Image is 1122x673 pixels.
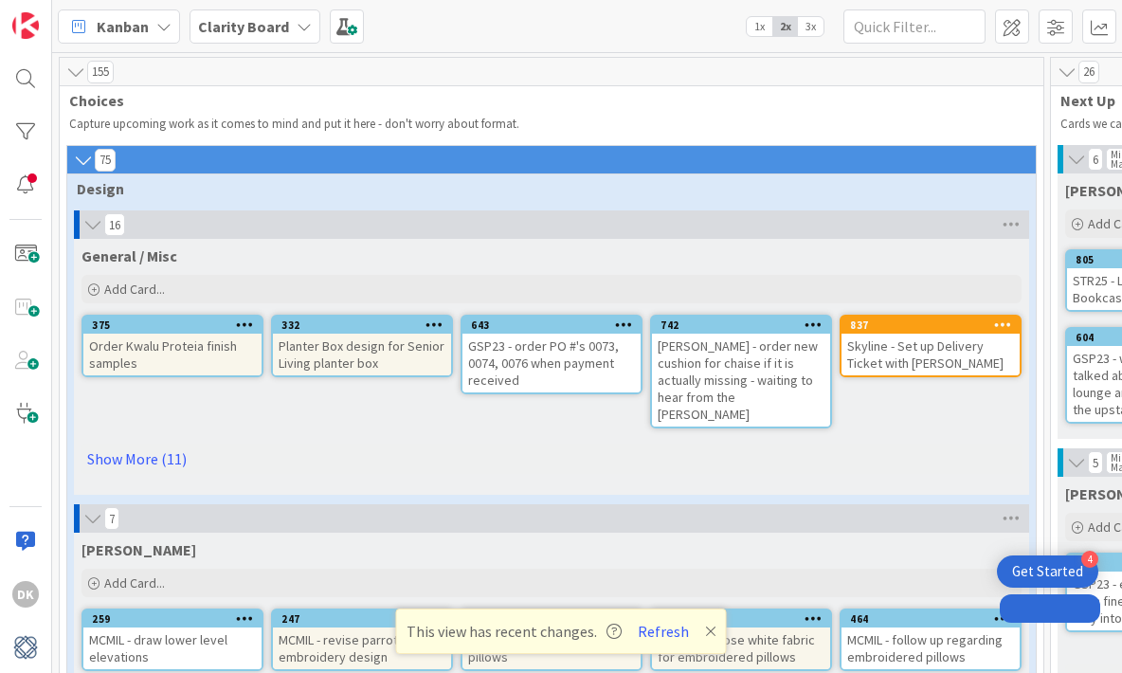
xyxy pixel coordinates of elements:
[1078,61,1099,83] span: 26
[798,17,823,36] span: 3x
[1012,562,1083,581] div: Get Started
[462,317,641,392] div: 643GSP23 - order PO #'s 0073, 0074, 0076 when payment received
[850,612,1020,626] div: 464
[83,610,262,669] div: 259MCMIL - draw lower level elevations
[1088,451,1103,474] span: 5
[652,317,830,427] div: 742[PERSON_NAME] - order new cushion for chaise if it is actually missing - waiting to hear from ...
[462,317,641,334] div: 643
[104,574,165,591] span: Add Card...
[198,17,289,36] b: Clarity Board
[1081,551,1098,568] div: 4
[661,612,830,626] div: 261
[661,318,830,332] div: 742
[772,17,798,36] span: 2x
[104,507,119,530] span: 7
[104,281,165,298] span: Add Card...
[997,555,1098,588] div: Open Get Started checklist, remaining modules: 4
[281,612,451,626] div: 247
[843,9,986,44] input: Quick Filter...
[69,91,1020,110] span: Choices
[841,317,1020,375] div: 837Skyline - Set up Delivery Ticket with [PERSON_NAME]
[81,540,196,559] span: MCMIL McMillon
[273,317,451,334] div: 332
[83,317,262,375] div: 375Order Kwalu Proteia finish samples
[471,318,641,332] div: 643
[841,610,1020,669] div: 464MCMIL - follow up regarding embroidered pillows
[83,334,262,375] div: Order Kwalu Proteia finish samples
[104,213,125,236] span: 16
[841,610,1020,628] div: 464
[81,444,1022,474] a: Show More (11)
[407,620,622,643] span: This view has recent changes.
[273,610,451,669] div: 247MCMIL - revise parrot embroidery design
[652,334,830,427] div: [PERSON_NAME] - order new cushion for chaise if it is actually missing - waiting to hear from the...
[1088,148,1103,171] span: 6
[652,628,830,669] div: MCMIL - choose white fabric for embroidered pillows
[97,15,149,38] span: Kanban
[281,318,451,332] div: 332
[87,61,114,83] span: 155
[83,628,262,669] div: MCMIL - draw lower level elevations
[631,619,696,644] button: Refresh
[12,634,39,661] img: avatar
[462,334,641,392] div: GSP23 - order PO #'s 0073, 0074, 0076 when payment received
[83,610,262,628] div: 259
[273,628,451,669] div: MCMIL - revise parrot embroidery design
[81,246,177,265] span: General / Misc
[841,628,1020,669] div: MCMIL - follow up regarding embroidered pillows
[83,317,262,334] div: 375
[69,117,1034,132] p: Capture upcoming work as it comes to mind and put it here - don't worry about format.
[850,318,1020,332] div: 837
[652,610,830,669] div: 261MCMIL - choose white fabric for embroidered pillows
[12,12,39,39] img: Visit kanbanzone.com
[92,318,262,332] div: 375
[92,612,262,626] div: 259
[273,610,451,628] div: 247
[841,334,1020,375] div: Skyline - Set up Delivery Ticket with [PERSON_NAME]
[77,179,1012,198] span: Design
[841,317,1020,334] div: 837
[273,317,451,375] div: 332Planter Box design for Senior Living planter box
[12,581,39,608] div: DK
[652,610,830,628] div: 261
[273,334,451,375] div: Planter Box design for Senior Living planter box
[747,17,772,36] span: 1x
[652,317,830,334] div: 742
[95,149,116,172] span: 75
